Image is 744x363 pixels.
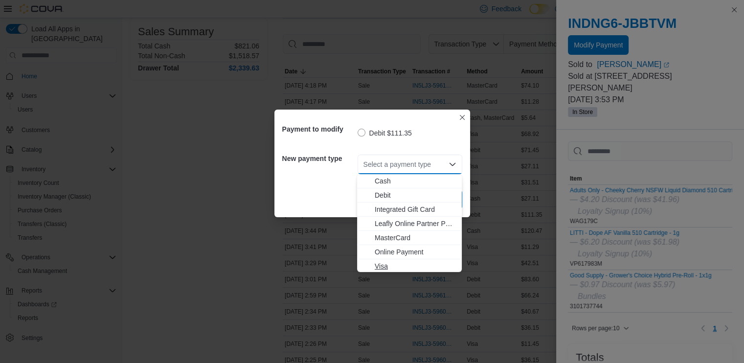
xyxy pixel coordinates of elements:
input: Accessible screen reader label [363,159,364,170]
span: Online Payment [375,247,456,257]
button: MasterCard [357,231,462,245]
button: Close list of options [449,160,456,168]
h5: New payment type [282,149,356,168]
span: MasterCard [375,233,456,243]
span: Debit [375,190,456,200]
label: Debit $111.35 [358,127,412,139]
button: Online Payment [357,245,462,259]
span: Visa [375,261,456,271]
button: Debit [357,188,462,203]
span: Leafly Online Partner Payment [375,219,456,228]
button: Closes this modal window [456,112,468,123]
button: Cash [357,174,462,188]
span: Integrated Gift Card [375,204,456,214]
button: Leafly Online Partner Payment [357,217,462,231]
h5: Payment to modify [282,119,356,139]
div: Choose from the following options [357,174,462,273]
button: Integrated Gift Card [357,203,462,217]
span: Cash [375,176,456,186]
button: Visa [357,259,462,273]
